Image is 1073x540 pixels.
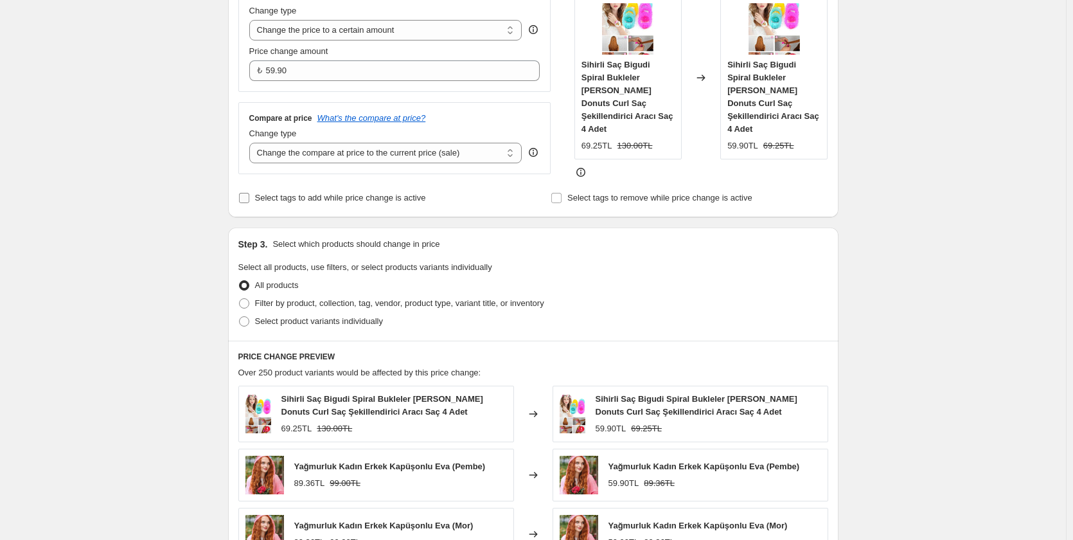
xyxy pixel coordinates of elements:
span: Select all products, use filters, or select products variants individually [238,262,492,272]
span: Select tags to remove while price change is active [567,193,752,203]
span: Sihirli Saç Bigudi Spiral Bukleler [PERSON_NAME] Donuts Curl Saç Şekillendirici Aracı Saç 4 Adet [596,394,797,417]
button: What's the compare at price? [317,113,426,123]
span: Yağmurluk Kadın Erkek Kapüşonlu Eva (Pembe) [294,462,486,471]
img: 103_211a94f0-d805-4ffa-bebc-b2fe17eae9a7_80x.jpg [560,395,585,433]
h6: PRICE CHANGE PREVIEW [238,352,828,362]
h2: Step 3. [238,238,268,251]
span: Over 250 product variants would be affected by this price change: [238,368,481,377]
img: yagmurluk-kadin-erkek-kapuesonlu-eva-877_80x.webp [245,456,284,494]
span: Sihirli Saç Bigudi Spiral Bukleler [PERSON_NAME] Donuts Curl Saç Şekillendirici Aracı Saç 4 Adet [281,394,483,417]
span: Change type [249,129,297,138]
div: 69.25TL [281,422,312,435]
div: 59.90TL [608,477,639,490]
strike: 99.00TL [330,477,360,490]
strike: 69.25TL [763,139,794,152]
div: help [527,146,540,159]
span: Change type [249,6,297,15]
div: 59.90TL [727,139,758,152]
img: 103_211a94f0-d805-4ffa-bebc-b2fe17eae9a7_80x.jpg [749,3,800,55]
p: Select which products should change in price [272,238,439,251]
span: Yağmurluk Kadın Erkek Kapüşonlu Eva (Pembe) [608,462,800,471]
span: Filter by product, collection, tag, vendor, product type, variant title, or inventory [255,298,544,308]
div: help [527,23,540,36]
span: Yağmurluk Kadın Erkek Kapüşonlu Eva (Mor) [608,521,788,530]
strike: 69.25TL [631,422,662,435]
div: 69.25TL [581,139,612,152]
span: ₺ [257,66,262,75]
img: 103_211a94f0-d805-4ffa-bebc-b2fe17eae9a7_80x.jpg [245,395,271,433]
span: Select tags to add while price change is active [255,193,426,203]
h3: Compare at price [249,113,312,123]
span: Sihirli Saç Bigudi Spiral Bukleler [PERSON_NAME] Donuts Curl Saç Şekillendirici Aracı Saç 4 Adet [581,60,673,134]
span: Price change amount [249,46,328,56]
div: 89.36TL [294,477,325,490]
strike: 130.00TL [317,422,352,435]
strike: 89.36TL [644,477,675,490]
strike: 130.00TL [617,139,652,152]
span: Yağmurluk Kadın Erkek Kapüşonlu Eva (Mor) [294,521,474,530]
span: All products [255,280,299,290]
img: yagmurluk-kadin-erkek-kapuesonlu-eva-877_80x.webp [560,456,598,494]
div: 59.90TL [596,422,626,435]
input: 80.00 [266,60,521,81]
span: Sihirli Saç Bigudi Spiral Bukleler [PERSON_NAME] Donuts Curl Saç Şekillendirici Aracı Saç 4 Adet [727,60,819,134]
img: 103_211a94f0-d805-4ffa-bebc-b2fe17eae9a7_80x.jpg [602,3,653,55]
span: Select product variants individually [255,316,383,326]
